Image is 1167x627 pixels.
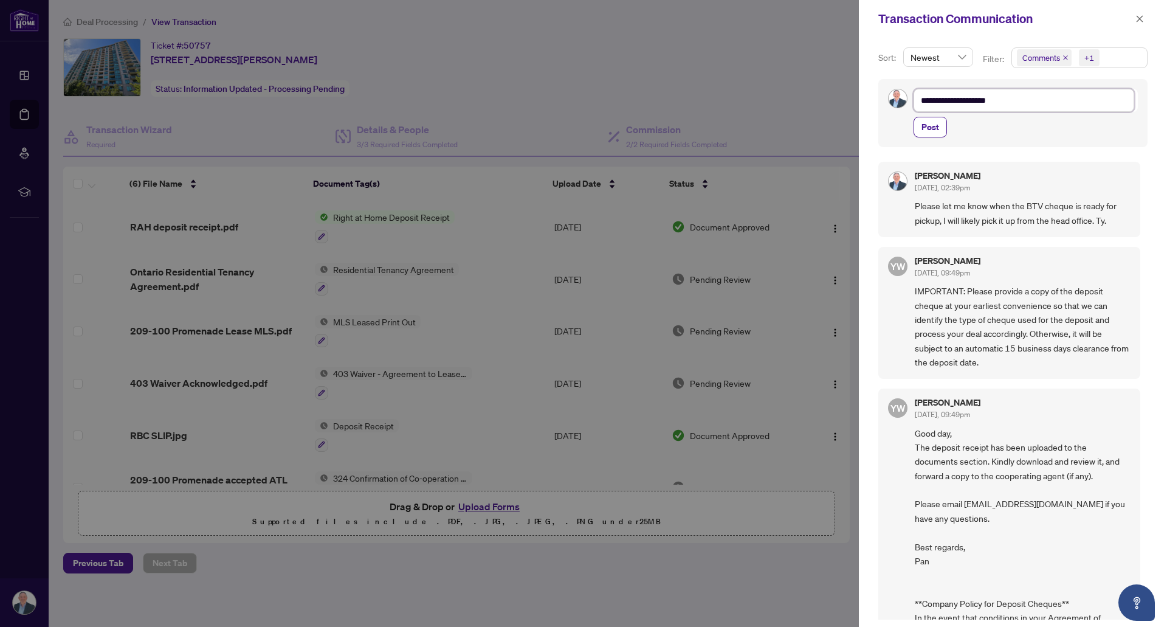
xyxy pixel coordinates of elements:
span: IMPORTANT: Please provide a copy of the deposit cheque at your earliest convenience so that we ca... [915,284,1131,369]
p: Filter: [983,52,1006,66]
span: Newest [911,48,966,66]
span: Comments [1017,49,1072,66]
span: YW [890,259,906,274]
span: Comments [1022,52,1060,64]
button: Post [914,117,947,137]
div: +1 [1084,52,1094,64]
span: YW [890,401,906,415]
img: Profile Icon [889,89,907,108]
span: Post [921,117,939,137]
span: [DATE], 09:49pm [915,268,970,277]
p: Sort: [878,51,898,64]
span: [DATE], 09:49pm [915,410,970,419]
img: Profile Icon [889,172,907,190]
span: close [1062,55,1069,61]
span: close [1135,15,1144,23]
span: Please let me know when the BTV cheque is ready for pickup, I will likely pick it up from the hea... [915,199,1131,227]
div: Transaction Communication [878,10,1132,28]
h5: [PERSON_NAME] [915,171,980,180]
h5: [PERSON_NAME] [915,257,980,265]
span: [DATE], 02:39pm [915,183,970,192]
h5: [PERSON_NAME] [915,398,980,407]
button: Open asap [1118,584,1155,621]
